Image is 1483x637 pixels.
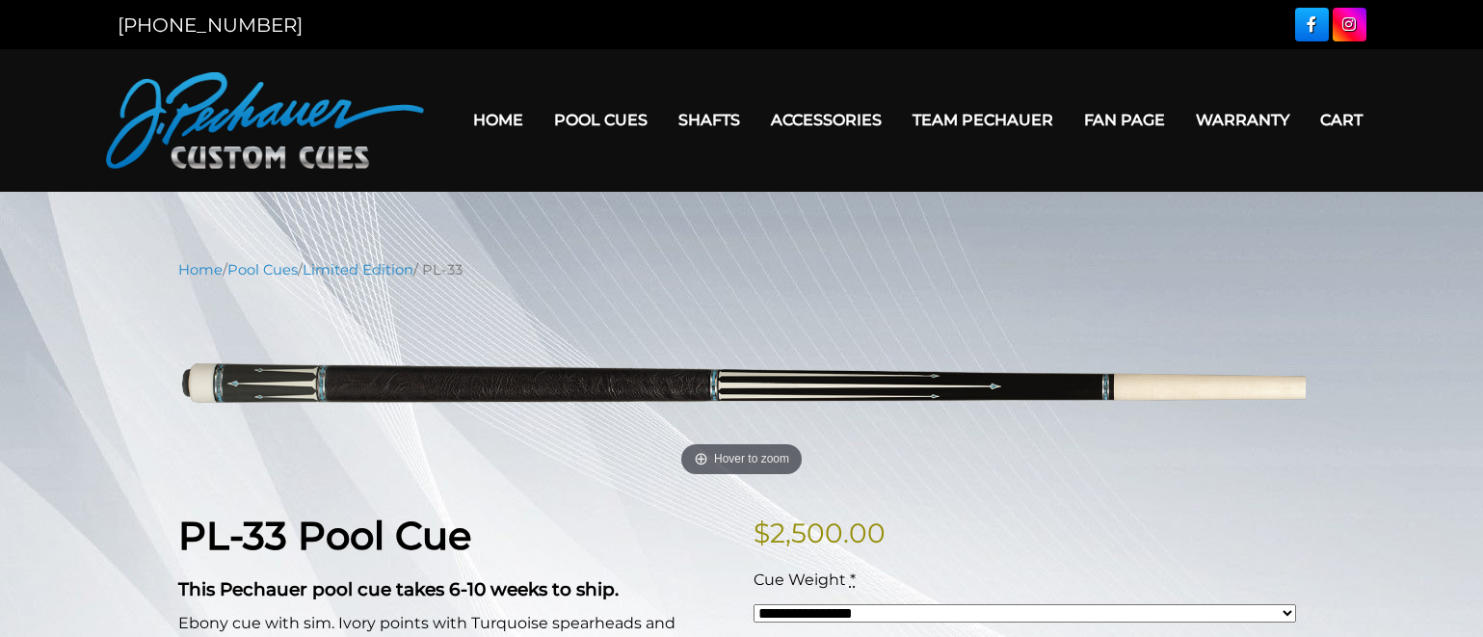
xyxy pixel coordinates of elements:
[755,95,897,145] a: Accessories
[754,571,846,589] span: Cue Weight
[178,578,619,600] strong: This Pechauer pool cue takes 6-10 weeks to ship.
[178,512,471,559] strong: PL-33 Pool Cue
[178,295,1306,483] a: Hover to zoom
[227,261,298,279] a: Pool Cues
[458,95,539,145] a: Home
[178,295,1306,483] img: pl-33-1.png
[1305,95,1378,145] a: Cart
[663,95,755,145] a: Shafts
[303,261,413,279] a: Limited Edition
[754,517,886,549] bdi: 2,500.00
[1180,95,1305,145] a: Warranty
[118,13,303,37] a: [PHONE_NUMBER]
[897,95,1069,145] a: Team Pechauer
[850,571,856,589] abbr: required
[754,517,770,549] span: $
[106,72,424,169] img: Pechauer Custom Cues
[539,95,663,145] a: Pool Cues
[1069,95,1180,145] a: Fan Page
[178,259,1306,280] nav: Breadcrumb
[178,261,223,279] a: Home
